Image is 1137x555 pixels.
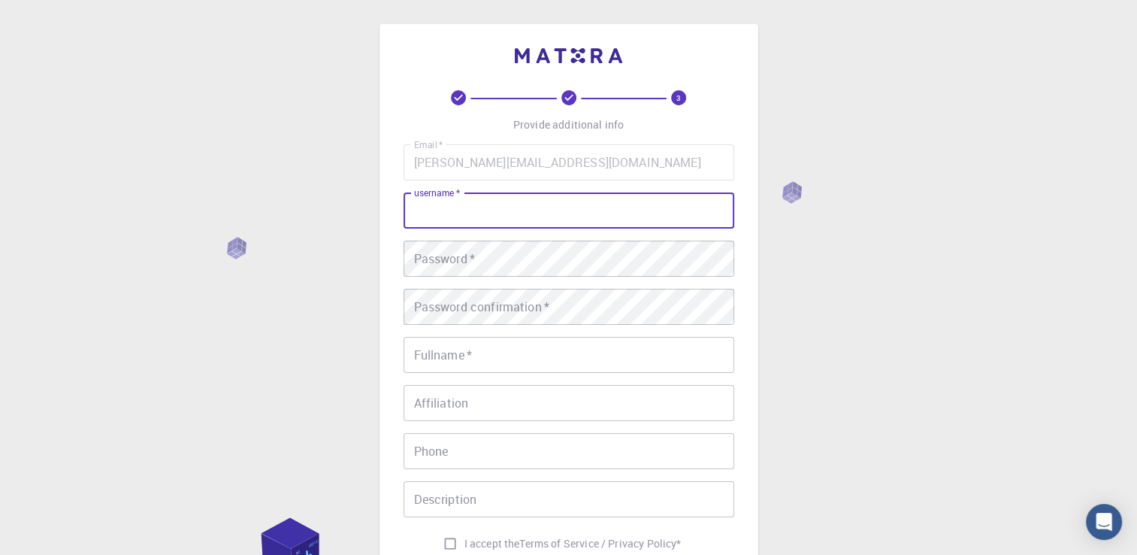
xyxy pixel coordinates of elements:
[1086,504,1122,540] div: Open Intercom Messenger
[676,92,681,103] text: 3
[414,187,460,199] label: username
[513,117,624,132] p: Provide additional info
[464,536,520,551] span: I accept the
[519,536,681,551] p: Terms of Service / Privacy Policy *
[519,536,681,551] a: Terms of Service / Privacy Policy*
[414,138,443,151] label: Email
